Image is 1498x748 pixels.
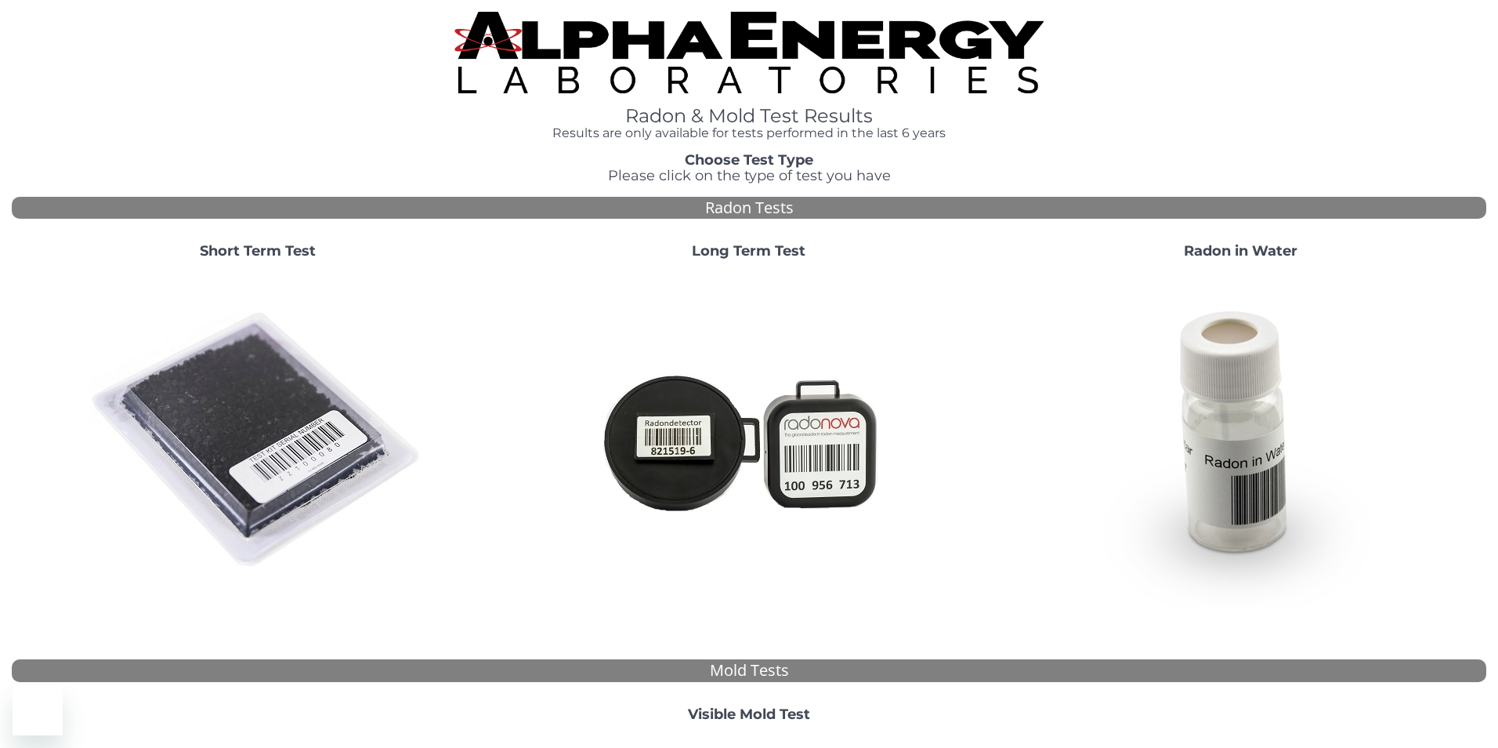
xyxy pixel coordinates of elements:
[692,242,805,260] strong: Long Term Test
[454,126,1044,140] h4: Results are only available for tests performed in the last 6 years
[608,167,891,184] span: Please click on the type of test you have
[685,151,813,169] strong: Choose Test Type
[454,106,1044,126] h1: Radon & Mold Test Results
[688,706,810,723] strong: Visible Mold Test
[581,272,917,609] img: Radtrak2vsRadtrak3.jpg
[1184,242,1297,260] strong: Radon in Water
[89,272,426,609] img: ShortTerm.jpg
[12,197,1486,220] div: Radon Tests
[454,12,1044,93] img: TightCrop.jpg
[13,685,63,735] iframe: Button to launch messaging window
[1072,272,1409,609] img: RadoninWater.jpg
[200,242,316,260] strong: Short Term Test
[12,659,1486,682] div: Mold Tests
